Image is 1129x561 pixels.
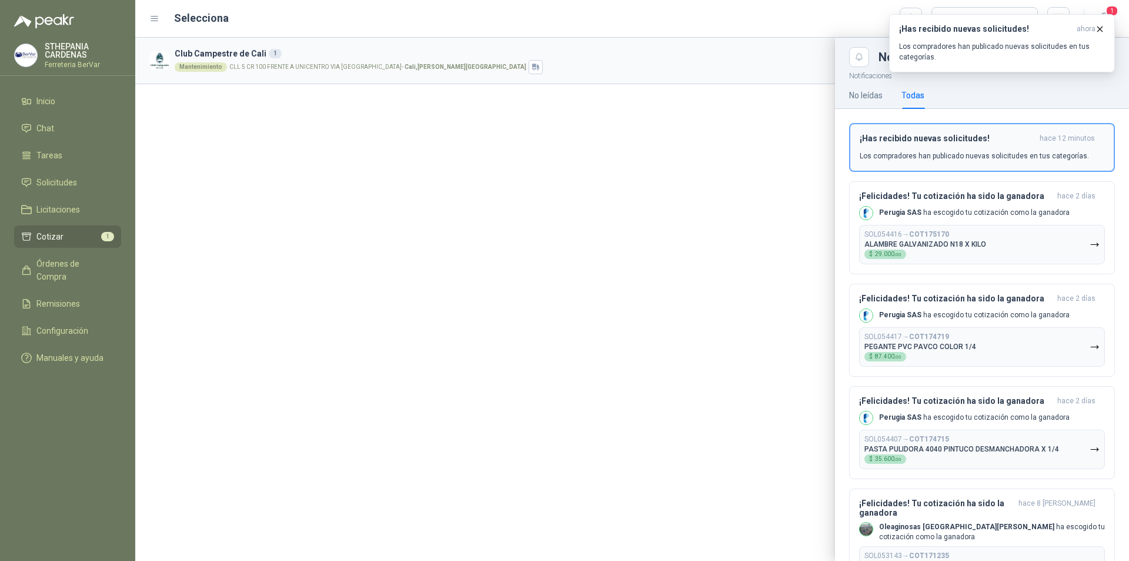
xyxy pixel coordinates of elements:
h3: ¡Has recibido nuevas solicitudes! [899,24,1072,34]
button: Cargar cotizaciones [931,7,1038,31]
img: Company Logo [860,207,873,220]
h3: ¡Felicidades! Tu cotización ha sido la ganadora [859,499,1014,517]
div: $ [864,250,906,259]
div: $ [864,454,906,464]
span: 35.600 [875,456,901,462]
b: Perugia SAS [879,311,921,319]
a: Configuración [14,320,121,342]
span: Cotizar [36,230,64,243]
span: hace 8 [PERSON_NAME] [1018,499,1095,517]
span: Manuales y ayuda [36,351,103,364]
h3: ¡Has recibido nuevas solicitudes! [860,134,1035,144]
span: ,00 [894,252,901,257]
a: Remisiones [14,293,121,315]
button: ¡Has recibido nuevas solicitudes!hace 12 minutos Los compradores han publicado nuevas solicitudes... [849,123,1115,172]
span: Chat [36,122,54,135]
p: SOL054416 → [864,230,949,239]
p: Ferreteria BerVar [45,61,121,68]
span: hace 2 días [1057,396,1095,406]
button: ¡Felicidades! Tu cotización ha sido la ganadorahace 2 días Company LogoPerugia SAS ha escogido tu... [849,284,1115,377]
p: ha escogido tu cotización como la ganadora [879,413,1070,423]
button: ¡Felicidades! Tu cotización ha sido la ganadorahace 2 días Company LogoPerugia SAS ha escogido tu... [849,386,1115,479]
span: Tareas [36,149,62,162]
span: ahora [1077,24,1095,34]
a: Cotizar1 [14,225,121,248]
a: Chat [14,117,121,140]
div: Todas [901,89,924,102]
span: ,00 [894,457,901,462]
p: ha escogido tu cotización como la ganadora [879,310,1070,320]
img: Company Logo [860,309,873,322]
p: ALAMBRE GALVANIZADO N18 X KILO [864,240,986,248]
button: SOL054407→COT174715PASTA PULIDORA 4040 PINTUCO DESMANCHADORA X 1/4$35.600,00 [859,430,1105,469]
b: Oleaginosas [GEOGRAPHIC_DATA][PERSON_NAME] [879,523,1054,531]
a: Licitaciones [14,198,121,221]
p: ha escogido tu cotización como la ganadora [879,208,1070,218]
b: COT174715 [909,435,949,443]
span: 87.400 [875,354,901,360]
button: ¡Has recibido nuevas solicitudes!ahora Los compradores han publicado nuevas solicitudes en tus ca... [889,14,1115,72]
b: COT175170 [909,230,949,238]
p: PEGANTE PVC PAVCO COLOR 1/4 [864,343,976,351]
b: Perugia SAS [879,208,921,217]
b: COT174719 [909,333,949,341]
span: Licitaciones [36,203,80,216]
span: Órdenes de Compra [36,257,110,283]
button: SOL054416→COT175170ALAMBRE GALVANIZADO N18 X KILO$29.000,00 [859,225,1105,264]
button: Close [849,47,869,67]
b: COT171235 [909,552,949,560]
span: ,00 [894,354,901,360]
img: Logo peakr [14,14,74,28]
a: Inicio [14,90,121,112]
div: $ [864,352,906,361]
span: Inicio [36,95,55,108]
p: SOL054417 → [864,333,949,341]
p: PASTA PULIDORA 4040 PINTUCO DESMANCHADORA X 1/4 [864,445,1059,453]
span: 29.000 [875,251,901,257]
button: ¡Felicidades! Tu cotización ha sido la ganadorahace 2 días Company LogoPerugia SAS ha escogido tu... [849,181,1115,274]
h3: ¡Felicidades! Tu cotización ha sido la ganadora [859,396,1053,406]
h3: ¡Felicidades! Tu cotización ha sido la ganadora [859,294,1053,304]
h2: Selecciona [174,10,229,26]
img: Company Logo [15,44,37,67]
b: Perugia SAS [879,413,921,421]
a: Tareas [14,144,121,167]
p: ha escogido tu cotización como la ganadora [879,522,1105,542]
p: Notificaciones [835,67,1129,82]
span: 1 [101,232,114,241]
img: Company Logo [860,523,873,536]
p: SOL053143 → [864,552,949,560]
p: SOL054407 → [864,435,949,444]
h3: ¡Felicidades! Tu cotización ha sido la ganadora [859,191,1053,201]
span: hace 2 días [1057,294,1095,304]
a: Solicitudes [14,171,121,194]
img: Company Logo [860,411,873,424]
div: No leídas [849,89,883,102]
p: Los compradores han publicado nuevas solicitudes en tus categorías. [899,41,1105,62]
a: Manuales y ayuda [14,347,121,369]
button: 1 [1094,8,1115,29]
a: Órdenes de Compra [14,253,121,288]
p: STHEPANIA CARDENAS [45,42,121,59]
button: SOL054417→COT174719PEGANTE PVC PAVCO COLOR 1/4$87.400,00 [859,327,1105,367]
span: Configuración [36,324,88,337]
span: Solicitudes [36,176,77,189]
span: 1 [1105,5,1118,16]
span: hace 2 días [1057,191,1095,201]
p: Los compradores han publicado nuevas solicitudes en tus categorías. [860,151,1089,161]
div: Notificaciones [879,51,1115,63]
span: hace 12 minutos [1040,134,1095,144]
span: Remisiones [36,297,80,310]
